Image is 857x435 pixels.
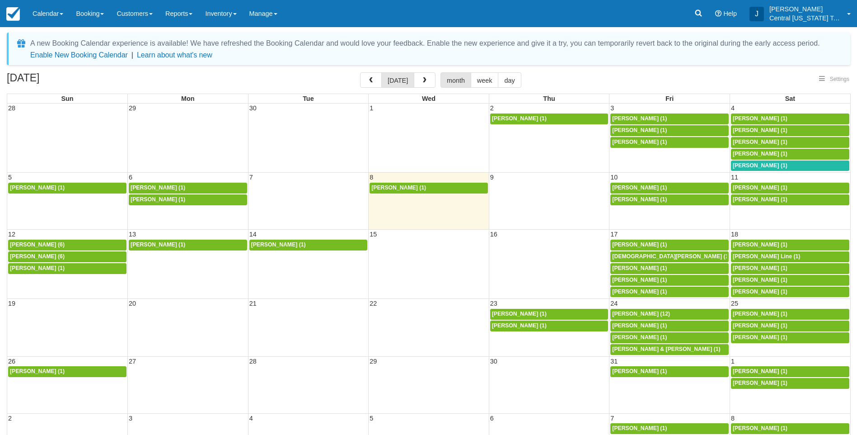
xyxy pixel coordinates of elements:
span: Sun [61,95,73,102]
i: Help [715,10,721,17]
span: [PERSON_NAME] (1) [612,288,667,295]
span: 3 [609,104,615,112]
span: 3 [128,415,133,422]
span: [PERSON_NAME] (1) [612,368,667,374]
a: [PERSON_NAME] (1) [610,113,729,124]
span: 15 [369,231,378,238]
span: 30 [489,358,498,365]
p: Central [US_STATE] Tours [769,14,842,23]
span: [PERSON_NAME] (1) [733,115,787,122]
a: [PERSON_NAME] (1) [610,240,729,251]
span: [PERSON_NAME] (1) [612,322,667,329]
span: 17 [609,231,618,238]
span: 26 [7,358,16,365]
span: 6 [128,174,133,181]
span: 18 [730,231,739,238]
a: [PERSON_NAME] (1) [490,321,609,331]
a: [PERSON_NAME] (1) [731,423,849,434]
span: [PERSON_NAME] (1) [612,184,667,191]
span: [PERSON_NAME] (1) [492,115,547,122]
span: [PERSON_NAME] (1) [733,288,787,295]
span: Wed [422,95,436,102]
a: [PERSON_NAME] (1) [8,366,126,377]
button: [DATE] [381,72,414,88]
a: [PERSON_NAME] (6) [8,240,126,251]
span: [PERSON_NAME] (1) [733,334,787,340]
span: 25 [730,300,739,307]
span: [PERSON_NAME] (1) [733,241,787,248]
a: Learn about what's new [137,51,212,59]
span: [PERSON_NAME] (1) [131,241,185,248]
span: Mon [181,95,195,102]
span: [PERSON_NAME] (1) [612,425,667,431]
span: 5 [369,415,374,422]
a: [PERSON_NAME] (1) [610,321,729,331]
span: 27 [128,358,137,365]
span: [PERSON_NAME] (1) [612,115,667,122]
a: [PERSON_NAME] (1) [731,161,849,171]
span: 19 [7,300,16,307]
a: [PERSON_NAME] (1) [129,240,247,251]
span: [PERSON_NAME] (1) [10,265,65,271]
span: [PERSON_NAME] (12) [612,311,670,317]
a: [PERSON_NAME] (1) [610,287,729,298]
span: 11 [730,174,739,181]
a: [PERSON_NAME] (1) [731,263,849,274]
span: Fri [665,95,674,102]
a: [PERSON_NAME] (1) [610,137,729,148]
span: 10 [609,174,618,181]
span: Help [723,10,737,17]
span: [PERSON_NAME] (1) [733,311,787,317]
span: 4 [248,415,254,422]
button: Enable New Booking Calendar [30,51,128,60]
span: [PERSON_NAME] (1) [733,380,787,386]
button: month [440,72,471,88]
a: [PERSON_NAME] (1) [731,378,849,389]
span: Sat [785,95,795,102]
a: [PERSON_NAME] (1) [610,183,729,194]
div: J [749,7,764,21]
a: [PERSON_NAME] (1) [8,263,126,274]
span: [PERSON_NAME] (6) [10,253,65,260]
span: [PERSON_NAME] (1) [733,265,787,271]
a: [PERSON_NAME] Line (1) [731,251,849,262]
span: [PERSON_NAME] (1) [131,184,185,191]
span: 20 [128,300,137,307]
span: [PERSON_NAME] (1) [10,368,65,374]
a: [PERSON_NAME] (1) [610,125,729,136]
h2: [DATE] [7,72,121,89]
span: 29 [369,358,378,365]
span: 23 [489,300,498,307]
span: 28 [7,104,16,112]
a: [PERSON_NAME] (1) [610,275,729,286]
a: [PERSON_NAME] (1) [610,366,729,377]
span: [PERSON_NAME] (1) [251,241,306,248]
a: [PERSON_NAME] (1) [490,113,609,124]
span: [PERSON_NAME] (1) [612,277,667,283]
span: [PERSON_NAME] (1) [733,368,787,374]
a: [PERSON_NAME] (1) [249,240,368,251]
span: [PERSON_NAME] Line (1) [733,253,801,260]
button: Settings [814,73,855,86]
span: [PERSON_NAME] (1) [733,184,787,191]
span: [PERSON_NAME] (1) [733,425,787,431]
span: 7 [248,174,254,181]
span: [PERSON_NAME] (6) [10,241,65,248]
span: 28 [248,358,258,365]
span: [PERSON_NAME] (1) [733,277,787,283]
p: [PERSON_NAME] [769,5,842,14]
span: 30 [248,104,258,112]
span: [PERSON_NAME] (1) [733,127,787,133]
a: [PERSON_NAME] (1) [129,194,247,205]
span: 14 [248,231,258,238]
span: 6 [489,415,495,422]
span: [PERSON_NAME] (1) [131,196,185,203]
span: [DEMOGRAPHIC_DATA][PERSON_NAME] (1) [612,253,730,260]
span: [PERSON_NAME] (1) [733,162,787,169]
span: 16 [489,231,498,238]
span: 22 [369,300,378,307]
span: 2 [489,104,495,112]
span: 21 [248,300,258,307]
span: 12 [7,231,16,238]
a: [PERSON_NAME] (1) [731,366,849,377]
